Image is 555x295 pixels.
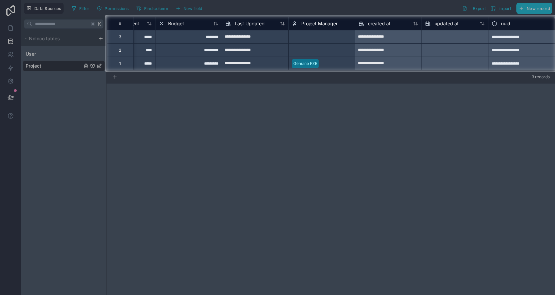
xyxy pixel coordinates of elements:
div: # [112,21,128,26]
span: updated at [434,20,459,27]
div: 3 [119,34,121,40]
div: 1 [119,61,121,66]
span: Project Manager [301,20,338,27]
span: uuid [501,20,510,27]
div: 2 [119,48,121,53]
span: Budget [168,20,184,27]
div: Genuine FZE [293,61,317,67]
iframe: Tooltip [277,72,385,121]
span: Last Updated [235,20,265,27]
span: created at [368,20,391,27]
